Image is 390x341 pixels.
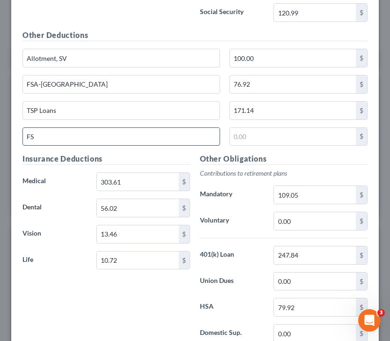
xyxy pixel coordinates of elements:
[356,75,367,93] div: $
[179,173,190,191] div: $
[274,212,356,230] input: 0.00
[18,251,92,270] label: Life
[22,30,368,41] h5: Other Deductions
[179,225,190,243] div: $
[97,252,179,269] input: 0.00
[358,309,381,332] iframe: Intercom live chat
[356,246,367,264] div: $
[200,153,368,165] h5: Other Obligations
[179,252,190,269] div: $
[18,225,92,244] label: Vision
[230,102,356,119] input: 0.00
[274,4,356,22] input: 0.00
[356,49,367,67] div: $
[195,185,269,204] label: Mandatory
[200,169,368,178] p: Contributions to retirement plans
[230,75,356,93] input: 0.00
[97,225,179,243] input: 0.00
[23,49,220,67] input: Specify...
[356,4,367,22] div: $
[356,186,367,204] div: $
[356,128,367,146] div: $
[356,273,367,290] div: $
[23,128,220,146] input: Specify...
[274,273,356,290] input: 0.00
[195,298,269,317] label: HSA
[356,298,367,316] div: $
[356,102,367,119] div: $
[22,153,191,165] h5: Insurance Deductions
[18,199,92,217] label: Dental
[195,212,269,230] label: Voluntary
[97,173,179,191] input: 0.00
[23,75,220,93] input: Specify...
[274,246,356,264] input: 0.00
[18,172,92,191] label: Medical
[274,186,356,204] input: 0.00
[274,298,356,316] input: 0.00
[195,246,269,265] label: 401(k) Loan
[377,309,385,317] span: 3
[97,199,179,217] input: 0.00
[230,128,356,146] input: 0.00
[179,199,190,217] div: $
[195,3,269,22] label: Social Security
[195,272,269,291] label: Union Dues
[230,49,356,67] input: 0.00
[23,102,220,119] input: Specify...
[356,212,367,230] div: $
